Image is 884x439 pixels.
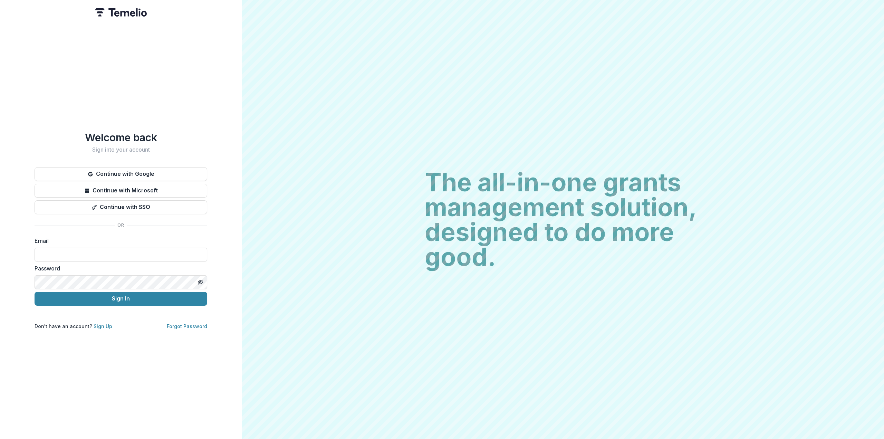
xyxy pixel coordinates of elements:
[94,323,112,329] a: Sign Up
[35,146,207,153] h2: Sign into your account
[35,323,112,330] p: Don't have an account?
[35,200,207,214] button: Continue with SSO
[35,184,207,198] button: Continue with Microsoft
[35,167,207,181] button: Continue with Google
[35,264,203,273] label: Password
[35,237,203,245] label: Email
[95,8,147,17] img: Temelio
[35,131,207,144] h1: Welcome back
[35,292,207,306] button: Sign In
[167,323,207,329] a: Forgot Password
[195,277,206,288] button: Toggle password visibility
